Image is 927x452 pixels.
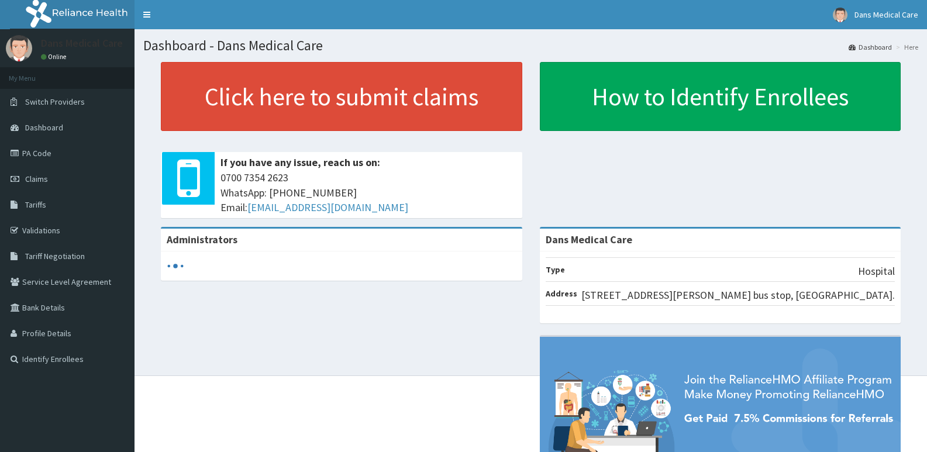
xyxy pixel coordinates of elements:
[546,233,632,246] strong: Dans Medical Care
[41,53,69,61] a: Online
[893,42,918,52] li: Here
[25,199,46,210] span: Tariffs
[25,122,63,133] span: Dashboard
[25,174,48,184] span: Claims
[546,288,577,299] b: Address
[247,201,408,214] a: [EMAIL_ADDRESS][DOMAIN_NAME]
[25,251,85,261] span: Tariff Negotiation
[833,8,847,22] img: User Image
[143,38,918,53] h1: Dashboard - Dans Medical Care
[540,62,901,131] a: How to Identify Enrollees
[6,35,32,61] img: User Image
[858,264,895,279] p: Hospital
[581,288,895,303] p: [STREET_ADDRESS][PERSON_NAME] bus stop, [GEOGRAPHIC_DATA].
[167,233,237,246] b: Administrators
[546,264,565,275] b: Type
[220,156,380,169] b: If you have any issue, reach us on:
[220,170,516,215] span: 0700 7354 2623 WhatsApp: [PHONE_NUMBER] Email:
[25,96,85,107] span: Switch Providers
[167,257,184,275] svg: audio-loading
[849,42,892,52] a: Dashboard
[854,9,918,20] span: Dans Medical Care
[41,38,123,49] p: Dans Medical Care
[161,62,522,131] a: Click here to submit claims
